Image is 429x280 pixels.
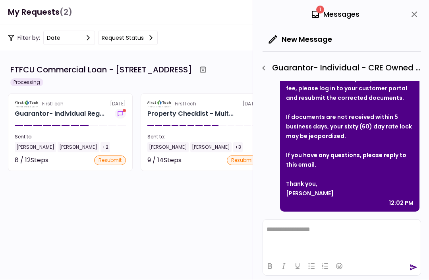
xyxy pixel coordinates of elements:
button: close [408,8,421,21]
div: 12:02 PM [389,198,414,208]
span: 1 [316,6,324,14]
div: +3 [233,142,243,153]
div: 9 / 14 Steps [147,156,182,165]
div: Guarantor- Individual Reginald Kelley [15,109,104,119]
div: [PERSON_NAME] [286,189,414,198]
button: show-messages [115,109,126,119]
div: Sent to: [15,134,126,141]
iframe: Rich Text Area [263,220,421,257]
div: [PERSON_NAME] [147,142,189,153]
div: resubmit [227,156,259,165]
div: Filter by: [8,31,158,45]
div: If you have any questions, please reply to this email. [286,151,414,170]
div: Property Checklist - Multi-Family for CULLUM & KELLEY PROPERTY HOLDINGS, LLC 513 E Caney Street [147,109,234,119]
button: date [43,31,95,45]
button: New Message [263,29,338,50]
div: [PERSON_NAME] [15,142,56,153]
div: Guarantor- Individual - CRE Owned Worksheet [257,62,421,75]
div: Messages [311,9,359,21]
div: Thank you, [286,179,414,189]
button: Emojis [332,261,346,272]
img: Partner logo [15,101,39,108]
button: Numbered list [319,261,332,272]
div: [DATE] [147,101,259,108]
div: date [47,34,60,43]
div: Sent to: [147,134,259,141]
button: Bold [263,261,276,272]
button: Request status [98,31,158,45]
div: [PERSON_NAME] [58,142,99,153]
button: Bullet list [305,261,318,272]
button: send [410,264,417,272]
button: Archive workflow [196,63,210,77]
div: Processing [10,79,43,87]
div: resubmit [94,156,126,165]
div: 8 / 12 Steps [15,156,48,165]
img: Partner logo [147,101,172,108]
div: To help us process your loan application faster and avoid a delay and/or extension fee, please lo... [286,65,414,103]
div: FirstTech [42,101,64,108]
span: (2) [60,4,72,21]
div: [PERSON_NAME] [190,142,232,153]
h1: My Requests [8,4,72,21]
button: Underline [291,261,304,272]
div: +2 [100,142,110,153]
button: Italic [277,261,290,272]
div: If documents are not received within 5 business days, your sixty (60) day rate lock may be jeopar... [286,113,414,141]
div: FTFCU Commercial Loan - [STREET_ADDRESS] [10,64,192,76]
div: [DATE] [15,101,126,108]
div: FirstTech [175,101,196,108]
